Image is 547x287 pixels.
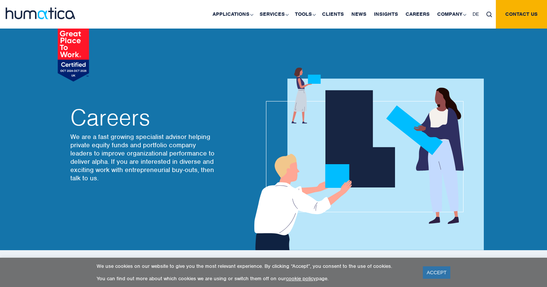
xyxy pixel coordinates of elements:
[97,263,413,269] p: We use cookies on our website to give you the most relevant experience. By clicking “Accept”, you...
[70,106,217,129] h2: Careers
[473,11,479,17] span: DE
[97,275,413,282] p: You can find out more about which cookies we are using or switch them off on our page.
[486,12,492,17] img: search_icon
[70,133,217,182] p: We are a fast growing specialist advisor helping private equity funds and portfolio company leade...
[247,68,484,250] img: about_banner1
[6,8,75,19] img: logo
[423,266,450,279] a: ACCEPT
[286,275,316,282] a: cookie policy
